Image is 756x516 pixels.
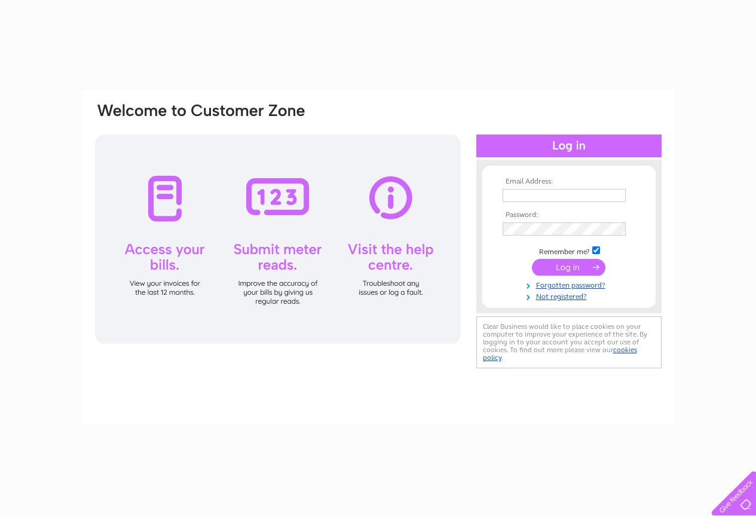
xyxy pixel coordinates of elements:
[483,346,637,362] a: cookies policy
[503,279,638,290] a: Forgotten password?
[476,316,662,368] div: Clear Business would like to place cookies on your computer to improve your experience of the sit...
[500,178,638,186] th: Email Address:
[500,211,638,219] th: Password:
[500,245,638,257] td: Remember me?
[503,290,638,301] a: Not registered?
[532,259,605,276] input: Submit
